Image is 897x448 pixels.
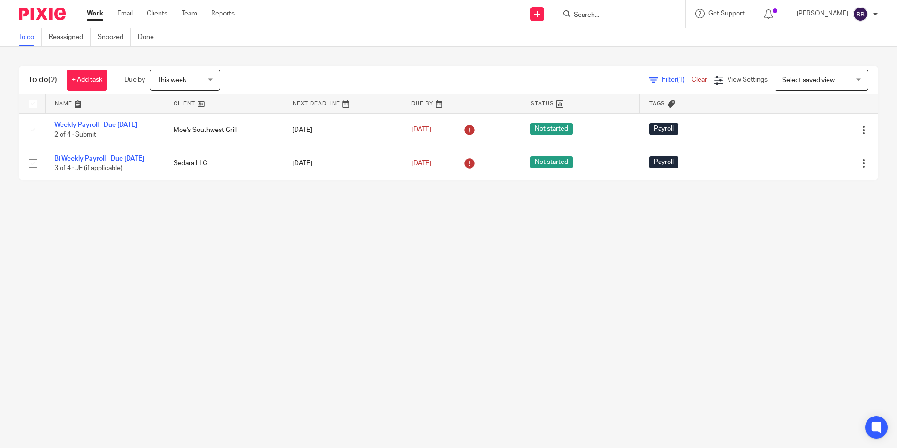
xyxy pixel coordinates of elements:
img: Pixie [19,8,66,20]
a: Reports [211,9,235,18]
span: Select saved view [782,77,835,84]
a: Clear [692,77,707,83]
span: (1) [677,77,684,83]
a: Weekly Payroll - Due [DATE] [54,122,137,128]
span: Not started [530,123,573,135]
p: [PERSON_NAME] [797,9,848,18]
span: 3 of 4 · JE (if applicable) [54,165,122,171]
td: [DATE] [283,113,402,147]
a: Reassigned [49,28,91,46]
a: Bi Weekly Payroll - Due [DATE] [54,155,144,162]
span: 2 of 4 · Submit [54,131,96,138]
a: Work [87,9,103,18]
span: Not started [530,156,573,168]
img: svg%3E [853,7,868,22]
td: [DATE] [283,147,402,180]
a: Done [138,28,161,46]
input: Search [573,11,657,20]
span: This week [157,77,186,84]
span: View Settings [727,77,768,83]
a: Email [117,9,133,18]
span: [DATE] [411,127,431,133]
td: Sedara LLC [164,147,283,180]
span: Payroll [649,156,678,168]
a: To do [19,28,42,46]
p: Due by [124,75,145,85]
span: [DATE] [411,160,431,167]
a: Clients [147,9,167,18]
h1: To do [29,75,57,85]
span: Get Support [708,10,745,17]
span: Filter [662,77,692,83]
a: + Add task [67,70,107,91]
span: Payroll [649,123,678,135]
a: Team [182,9,197,18]
span: Tags [649,101,665,106]
a: Snoozed [98,28,131,46]
span: (2) [48,76,57,84]
td: Moe's Southwest Grill [164,113,283,147]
